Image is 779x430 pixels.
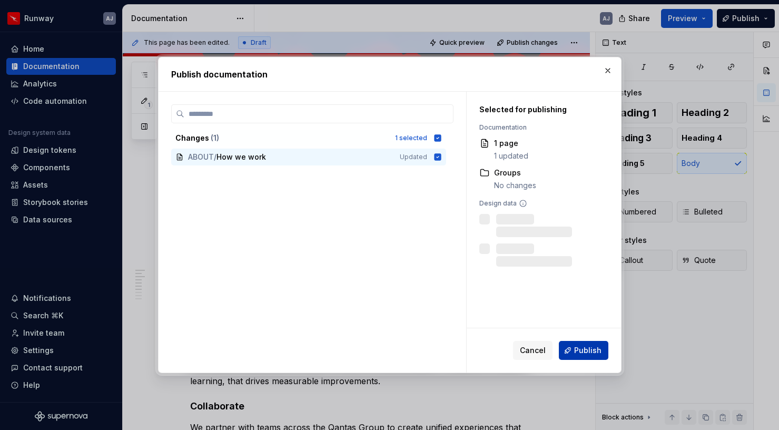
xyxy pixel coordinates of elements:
[188,152,214,162] span: ABOUT
[574,345,601,356] span: Publish
[214,152,216,162] span: /
[513,341,553,360] button: Cancel
[216,152,266,162] span: How we work
[494,180,536,191] div: No changes
[494,151,528,161] div: 1 updated
[559,341,608,360] button: Publish
[494,138,528,149] div: 1 page
[520,345,546,356] span: Cancel
[479,123,603,132] div: Documentation
[211,133,219,142] span: ( 1 )
[479,199,603,208] div: Design data
[395,134,427,142] div: 1 selected
[175,133,389,143] div: Changes
[479,104,603,115] div: Selected for publishing
[494,168,536,178] div: Groups
[400,153,427,161] span: Updated
[171,68,608,81] h2: Publish documentation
